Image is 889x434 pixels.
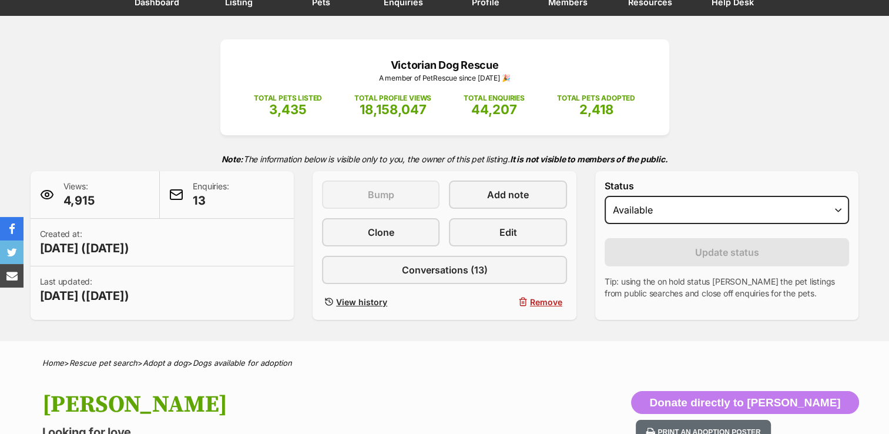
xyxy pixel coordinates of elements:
div: > > > [13,359,877,368]
a: Edit [449,218,566,246]
span: View history [336,296,387,308]
a: Clone [322,218,440,246]
button: Bump [322,181,440,209]
label: Status [605,181,850,191]
p: Victorian Dog Rescue [238,57,652,73]
span: Edit [499,225,517,239]
span: Clone [368,225,394,239]
span: [DATE] ([DATE]) [40,288,129,304]
h1: [PERSON_NAME] [42,391,539,418]
a: Conversations (13) [322,256,567,284]
a: Dogs available for adoption [193,358,292,368]
span: Remove [530,296,562,308]
p: Last updated: [40,276,129,304]
p: TOTAL PETS ADOPTED [557,93,635,104]
p: A member of PetRescue since [DATE] 🎉 [238,73,652,84]
span: Conversations (13) [401,263,487,277]
a: Adopt a dog [143,358,187,368]
span: [DATE] ([DATE]) [40,240,129,256]
a: Home [42,358,64,368]
span: 44,207 [471,102,517,117]
p: Created at: [40,228,129,256]
span: 18,158,047 [360,102,427,117]
span: 4,915 [63,192,95,209]
strong: It is not visible to members of the public. [510,154,668,164]
p: TOTAL PROFILE VIEWS [354,93,431,104]
a: Rescue pet search [69,358,137,368]
p: Tip: using the on hold status [PERSON_NAME] the pet listings from public searches and close off e... [605,276,850,299]
span: Update status [695,245,759,259]
button: Remove [449,293,566,311]
span: 3,435 [269,102,307,117]
span: 2,418 [579,102,613,117]
span: Add note [487,188,529,202]
a: Add note [449,181,566,209]
strong: Note: [222,154,243,164]
p: TOTAL ENQUIRIES [464,93,524,104]
p: Enquiries: [193,181,229,209]
span: Bump [368,188,394,202]
span: 13 [193,192,229,209]
button: Update status [605,238,850,266]
a: View history [322,293,440,311]
p: The information below is visible only to you, the owner of this pet listing. [31,147,859,171]
p: Views: [63,181,95,209]
p: TOTAL PETS LISTED [254,93,322,104]
button: Donate directly to [PERSON_NAME] [631,391,858,415]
